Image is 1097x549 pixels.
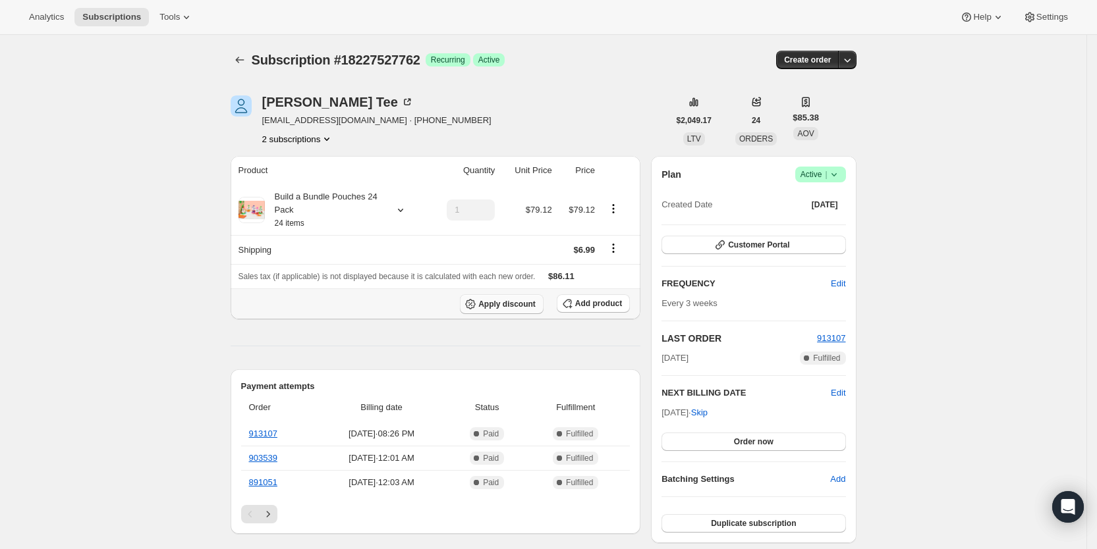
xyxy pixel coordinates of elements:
button: Analytics [21,8,72,26]
div: Open Intercom Messenger [1052,491,1084,523]
button: Shipping actions [603,241,624,255]
h2: LAST ORDER [661,332,817,345]
span: $6.99 [573,245,595,255]
span: Sales tax (if applicable) is not displayed because it is calculated with each new order. [239,272,536,281]
span: Fulfilled [566,429,593,439]
span: $86.11 [548,271,575,281]
button: Skip [683,402,716,423]
span: Paid [483,453,499,463]
span: $79.12 [526,205,552,215]
button: Settings [1015,8,1076,26]
a: 903539 [249,453,277,463]
th: Order [241,393,315,422]
span: Fulfilled [566,453,593,463]
span: Help [973,12,991,22]
span: Settings [1036,12,1068,22]
h2: Payment attempts [241,380,631,393]
button: 24 [744,111,768,130]
span: 24 [752,115,760,126]
span: Every 3 weeks [661,298,717,308]
span: Fulfillment [529,401,622,414]
span: Paid [483,429,499,439]
span: Customer Portal [728,240,789,250]
span: Billing date [318,401,445,414]
a: 913107 [817,333,845,343]
button: Add [822,469,853,490]
span: [DATE] · 12:03 AM [318,476,445,489]
span: Subscriptions [82,12,141,22]
span: Duplicate subscription [711,518,796,529]
h2: FREQUENCY [661,277,831,290]
span: [DATE] · [661,407,708,417]
button: Apply discount [460,294,544,314]
span: AOV [797,129,814,138]
button: Next [259,505,277,523]
span: ORDERS [739,134,773,144]
button: Edit [831,386,845,400]
span: Create order [784,55,831,65]
th: Unit Price [499,156,555,185]
h6: Batching Settings [661,473,830,486]
span: Status [453,401,521,414]
span: Add product [575,298,622,309]
button: Order now [661,432,845,451]
span: Apply discount [478,299,536,309]
th: Shipping [231,235,429,264]
span: Order now [734,436,774,447]
span: Nicole Tee [231,95,252,117]
span: [DATE] [661,352,689,365]
div: [PERSON_NAME] Tee [262,95,414,109]
span: Active [478,55,500,65]
span: Active [801,168,841,181]
small: 24 items [275,219,304,228]
span: Skip [691,406,708,419]
button: Edit [823,273,853,294]
span: | [825,169,827,180]
span: Edit [831,277,845,290]
span: LTV [687,134,701,144]
span: Subscription #18227527762 [252,53,420,67]
nav: Pagination [241,505,631,523]
button: Subscriptions [231,51,249,69]
span: Tools [159,12,180,22]
h2: NEXT BILLING DATE [661,386,831,400]
span: $85.38 [793,111,819,124]
span: Paid [483,477,499,488]
button: Create order [776,51,839,69]
th: Price [556,156,599,185]
button: $2,049.17 [669,111,719,130]
span: [EMAIL_ADDRESS][DOMAIN_NAME] · [PHONE_NUMBER] [262,114,492,127]
span: Fulfilled [566,477,593,488]
button: Product actions [262,132,334,145]
span: [DATE] · 08:26 PM [318,427,445,440]
span: Created Date [661,198,712,211]
button: Tools [152,8,201,26]
button: Customer Portal [661,236,845,254]
button: [DATE] [804,196,846,214]
span: $79.12 [569,205,595,215]
button: 913107 [817,332,845,345]
a: 891051 [249,477,277,487]
span: Recurring [431,55,465,65]
button: Add product [557,294,630,313]
button: Duplicate subscription [661,514,845,533]
th: Quantity [428,156,499,185]
span: Analytics [29,12,64,22]
button: Product actions [603,201,624,216]
th: Product [231,156,429,185]
span: $2,049.17 [677,115,712,126]
div: Build a Bundle Pouches 24 Pack [265,190,383,230]
a: 913107 [249,429,277,438]
span: Fulfilled [813,353,840,363]
button: Subscriptions [74,8,149,26]
span: [DATE] [812,199,838,210]
button: Help [952,8,1012,26]
span: Add [830,473,845,486]
h2: Plan [661,168,681,181]
span: [DATE] · 12:01 AM [318,452,445,465]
